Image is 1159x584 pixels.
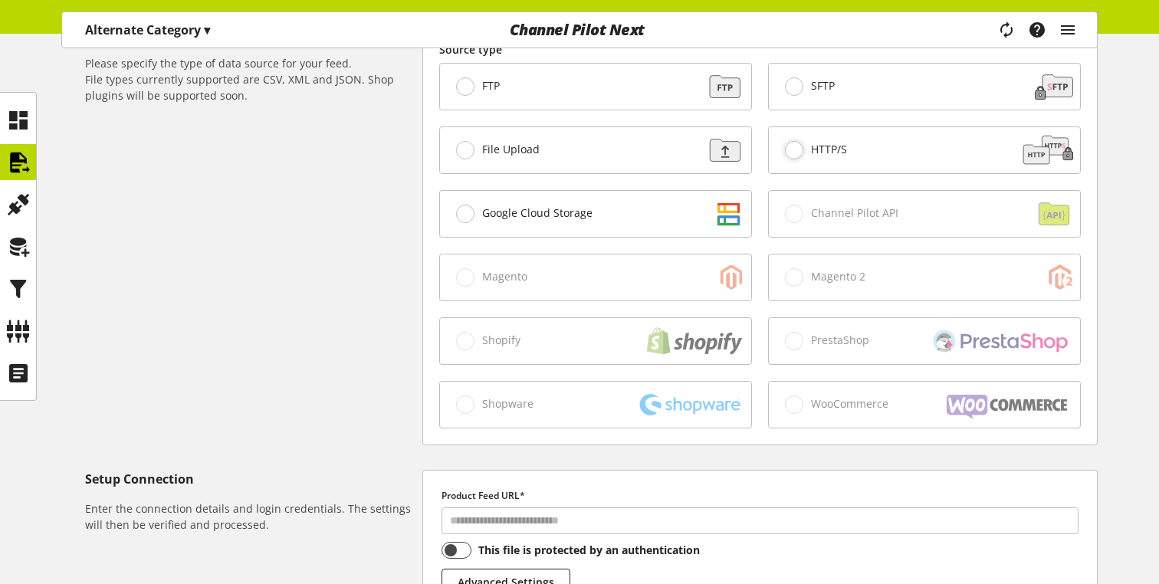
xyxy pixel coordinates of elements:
[811,143,847,156] span: HTTP/S
[471,542,701,558] span: This file is protected by an authentication
[694,135,748,166] img: f3ac9b204b95d45582cf21fad1a323cf.svg
[85,55,416,103] h6: Please specify the type of data source for your feed. File types currently supported are CSV, XML...
[694,71,748,102] img: 88a670171dbbdb973a11352c4ab52784.svg
[1019,135,1077,166] img: cbdcb026b331cf72755dc691680ce42b.svg
[811,79,835,93] span: SFTP
[439,41,1081,57] label: Source type
[442,489,525,502] span: Product Feed URL*
[482,143,540,156] span: File Upload
[1023,71,1077,102] img: 1a078d78c93edf123c3bc3fa7bc6d87d.svg
[85,21,210,39] p: Alternate Category
[85,470,416,488] h5: Setup Connection
[694,198,748,229] img: d2dddd6c468e6a0b8c3bb85ba935e383.svg
[85,500,416,533] h6: Enter the connection details and login credentials. The settings will then be verified and proces...
[482,206,593,220] span: Google Cloud Storage
[482,79,500,93] span: FTP
[204,21,210,38] span: ▾
[61,11,1098,48] nav: main navigation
